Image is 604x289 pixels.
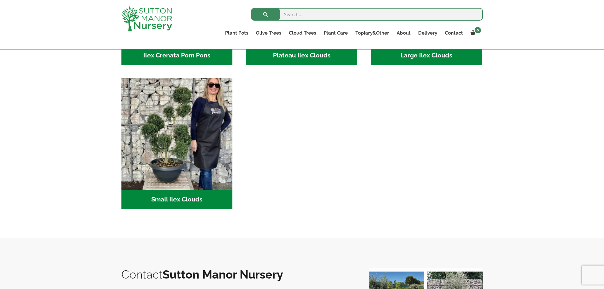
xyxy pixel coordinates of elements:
[121,78,233,209] a: Visit product category Small Ilex Clouds
[393,29,414,37] a: About
[251,8,483,21] input: Search...
[467,29,483,37] a: 0
[121,190,233,209] h2: Small Ilex Clouds
[371,46,482,65] h2: Large Ilex Clouds
[121,268,356,281] h2: Contact
[441,29,467,37] a: Contact
[121,78,233,190] img: Small Ilex Clouds
[475,27,481,33] span: 0
[414,29,441,37] a: Delivery
[121,6,172,31] img: logo
[320,29,352,37] a: Plant Care
[221,29,252,37] a: Plant Pots
[121,46,233,65] h2: Ilex Crenata Pom Pons
[285,29,320,37] a: Cloud Trees
[352,29,393,37] a: Topiary&Other
[163,268,283,281] b: Sutton Manor Nursery
[252,29,285,37] a: Olive Trees
[246,46,357,65] h2: Plateau Ilex Clouds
